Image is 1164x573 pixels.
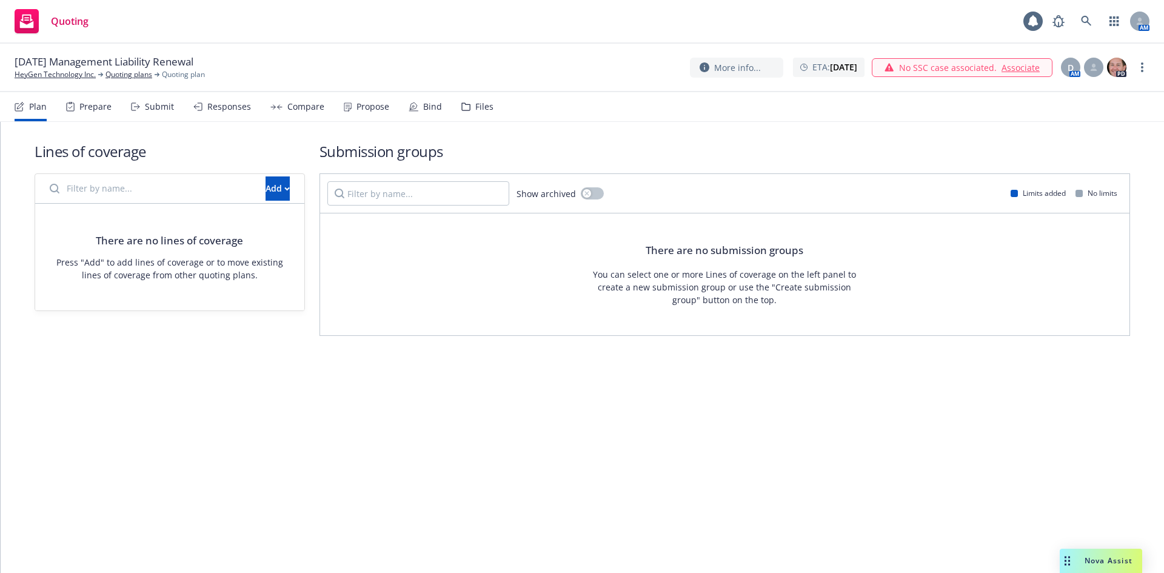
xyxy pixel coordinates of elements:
[51,16,89,26] span: Quoting
[517,187,576,200] span: Show archived
[96,233,243,249] span: There are no lines of coverage
[105,69,152,80] a: Quoting plans
[55,256,285,281] span: Press "Add" to add lines of coverage or to move existing lines of coverage from other quoting plans.
[356,102,389,112] div: Propose
[319,141,1130,161] h1: Submission groups
[35,141,305,161] h1: Lines of coverage
[1068,61,1074,74] span: D
[15,55,193,69] span: [DATE] Management Liability Renewal
[1002,61,1040,74] a: Associate
[690,58,783,78] button: More info...
[590,268,860,306] div: You can select one or more Lines of coverage on the left panel to create a new submission group o...
[162,69,205,80] span: Quoting plan
[287,102,324,112] div: Compare
[10,4,93,38] a: Quoting
[1085,555,1132,566] span: Nova Assist
[899,61,997,74] span: No SSC case associated.
[266,177,290,200] div: Add
[812,61,857,73] span: ETA :
[714,61,761,74] span: More info...
[646,243,803,258] div: There are no submission groups
[15,69,96,80] a: HeyGen Technology Inc.
[42,176,258,201] input: Filter by name...
[1011,188,1066,198] div: Limits added
[830,61,857,73] strong: [DATE]
[1075,188,1117,198] div: No limits
[1102,9,1126,33] a: Switch app
[145,102,174,112] div: Submit
[207,102,251,112] div: Responses
[1060,549,1075,573] div: Drag to move
[266,176,290,201] button: Add
[1060,549,1142,573] button: Nova Assist
[475,102,493,112] div: Files
[1074,9,1099,33] a: Search
[1046,9,1071,33] a: Report a Bug
[1107,58,1126,77] img: photo
[327,181,509,206] input: Filter by name...
[423,102,442,112] div: Bind
[29,102,47,112] div: Plan
[79,102,112,112] div: Prepare
[1135,60,1149,75] a: more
